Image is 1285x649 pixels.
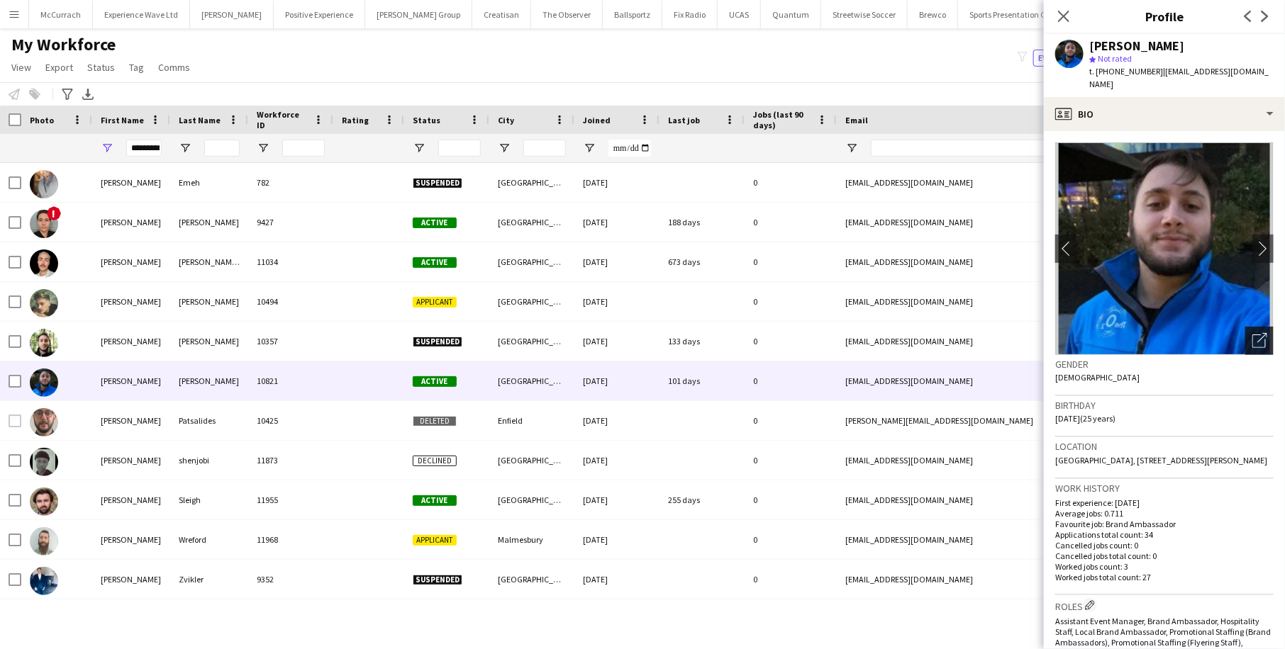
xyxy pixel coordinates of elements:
button: Quantum [761,1,821,28]
div: 9352 [248,560,333,599]
div: 10821 [248,361,333,400]
span: Declined [413,456,457,466]
div: 673 days [660,242,745,281]
span: Jobs (last 90 days) [753,109,811,130]
h3: Location [1055,440,1274,453]
span: [DATE] (25 years) [1055,413,1116,424]
div: [PERSON_NAME][EMAIL_ADDRESS][DOMAIN_NAME] [837,401,1120,440]
div: [EMAIL_ADDRESS][DOMAIN_NAME] [837,203,1120,242]
div: [DATE] [574,560,660,599]
button: Ballsportz [603,1,662,28]
div: 11034 [248,242,333,281]
button: Open Filter Menu [413,142,425,154]
div: [EMAIL_ADDRESS][DOMAIN_NAME] [837,441,1120,480]
button: [PERSON_NAME] Group [365,1,472,28]
span: Last job [668,115,700,125]
img: Alexander Pandya [30,329,58,357]
div: [DATE] [574,401,660,440]
div: Bio [1044,97,1285,131]
img: Alexander Sleigh [30,487,58,516]
div: [EMAIL_ADDRESS][DOMAIN_NAME] [837,480,1120,519]
div: 11968 [248,520,333,559]
span: Not rated [1098,53,1132,64]
div: [EMAIL_ADDRESS][DOMAIN_NAME] [837,520,1120,559]
div: Open photos pop-in [1245,327,1274,355]
div: Emeh [170,163,248,202]
p: Cancelled jobs total count: 0 [1055,551,1274,561]
span: City [498,115,514,125]
span: Rating [342,115,369,125]
div: [GEOGRAPHIC_DATA] [489,242,574,281]
div: [GEOGRAPHIC_DATA] [489,441,574,480]
div: [PERSON_NAME] [92,203,170,242]
span: Export [45,61,73,74]
div: [DATE] [574,361,660,400]
span: Joined [583,115,611,125]
span: | [EMAIL_ADDRESS][DOMAIN_NAME] [1089,66,1269,89]
span: Suspended [413,575,462,585]
div: 11873 [248,441,333,480]
div: [GEOGRAPHIC_DATA] [489,322,574,361]
div: Wreford [170,520,248,559]
span: Active [413,495,457,506]
input: Status Filter Input [438,140,481,157]
div: [EMAIL_ADDRESS][DOMAIN_NAME] [837,322,1120,361]
button: Brewco [908,1,958,28]
h3: Profile [1044,7,1285,26]
button: Open Filter Menu [498,142,511,154]
button: McCurrach [29,1,93,28]
div: 10357 [248,322,333,361]
span: Tag [129,61,144,74]
button: Positive Experience [274,1,365,28]
p: Applications total count: 34 [1055,529,1274,540]
div: [PERSON_NAME] [92,520,170,559]
img: Alexander Pandya [30,368,58,397]
div: [PERSON_NAME] [1089,40,1184,52]
div: [DATE] [574,520,660,559]
div: [PERSON_NAME] [92,282,170,321]
span: Suspended [413,178,462,188]
span: [DEMOGRAPHIC_DATA] [1055,372,1140,383]
div: [EMAIL_ADDRESS][DOMAIN_NAME] [837,560,1120,599]
div: Zvikler [170,560,248,599]
div: [DATE] [574,242,660,281]
h3: Work history [1055,482,1274,495]
img: Alexander Murphy [30,289,58,317]
div: [PERSON_NAME] [170,361,248,400]
a: Tag [123,58,150,77]
div: 101 days [660,361,745,400]
span: View [11,61,31,74]
div: 0 [745,401,837,440]
span: Suspended [413,337,462,347]
div: 0 [745,203,837,242]
img: Alexander Meadows-Rocks [30,249,58,278]
div: 0 [745,441,837,480]
div: 0 [745,322,837,361]
span: Applicant [413,297,457,307]
div: [GEOGRAPHIC_DATA] [489,203,574,242]
p: Favourite job: Brand Ambassador [1055,519,1274,529]
div: Malmesbury [489,520,574,559]
div: 255 days [660,480,745,519]
div: 0 [745,520,837,559]
div: [GEOGRAPHIC_DATA] [489,480,574,519]
div: [PERSON_NAME] [92,361,170,400]
span: My Workforce [11,34,116,55]
button: Open Filter Menu [845,142,858,154]
span: Deleted [413,416,457,427]
button: Open Filter Menu [179,142,191,154]
img: Alexander Zvikler [30,567,58,595]
div: [PERSON_NAME]-Rocks [170,242,248,281]
span: ! [47,206,61,220]
button: [PERSON_NAME] [190,1,274,28]
input: Last Name Filter Input [204,140,240,157]
span: Status [87,61,115,74]
div: [GEOGRAPHIC_DATA] [489,361,574,400]
app-action-btn: Export XLSX [79,86,96,103]
input: First Name Filter Input [126,140,162,157]
span: First Name [101,115,144,125]
span: Photo [30,115,54,125]
div: 0 [745,242,837,281]
p: Worked jobs count: 3 [1055,561,1274,572]
span: Status [413,115,440,125]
